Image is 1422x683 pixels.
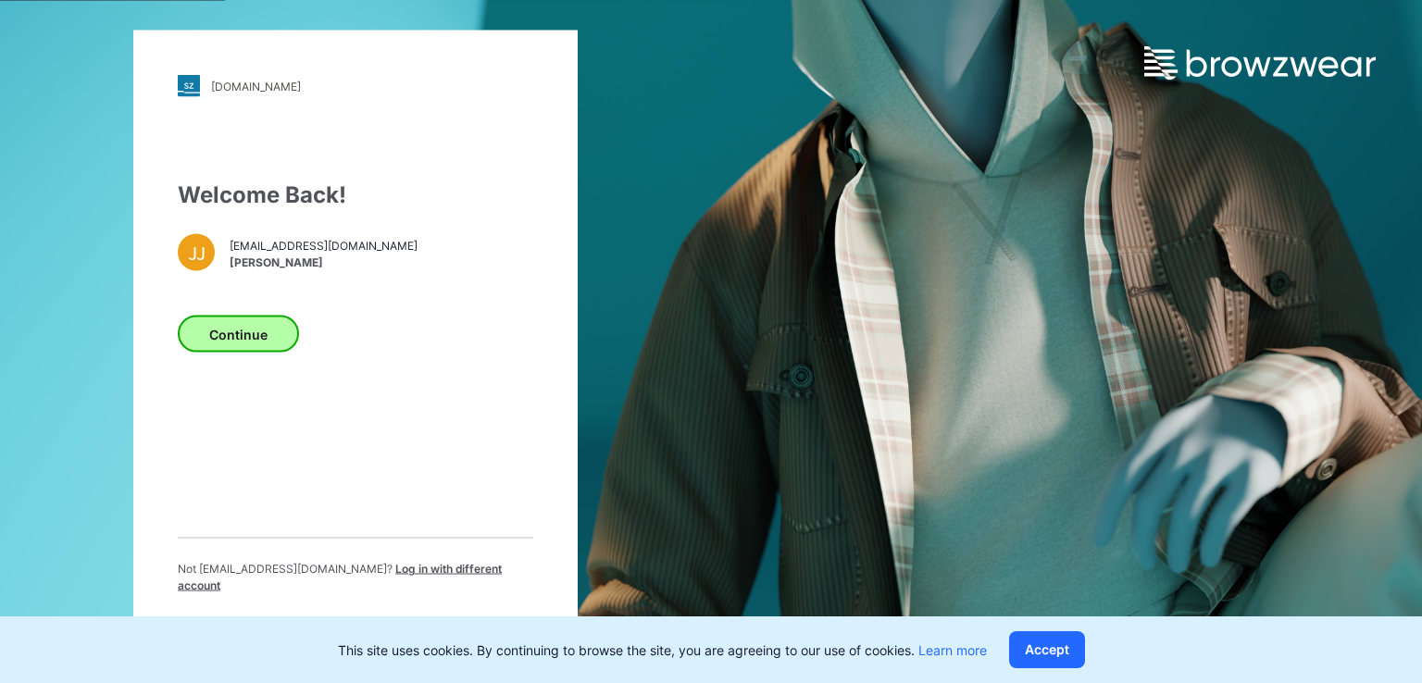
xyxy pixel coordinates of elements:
[178,179,533,212] div: Welcome Back!
[230,254,418,270] span: [PERSON_NAME]
[178,234,215,271] div: JJ
[211,79,301,93] div: [DOMAIN_NAME]
[178,75,533,97] a: [DOMAIN_NAME]
[1144,46,1376,80] img: browzwear-logo.e42bd6dac1945053ebaf764b6aa21510.svg
[918,642,987,658] a: Learn more
[178,316,299,353] button: Continue
[178,561,533,594] p: Not [EMAIL_ADDRESS][DOMAIN_NAME] ?
[338,640,987,660] p: This site uses cookies. By continuing to browse the site, you are agreeing to our use of cookies.
[230,237,418,254] span: [EMAIL_ADDRESS][DOMAIN_NAME]
[178,75,200,97] img: stylezone-logo.562084cfcfab977791bfbf7441f1a819.svg
[1009,631,1085,668] button: Accept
